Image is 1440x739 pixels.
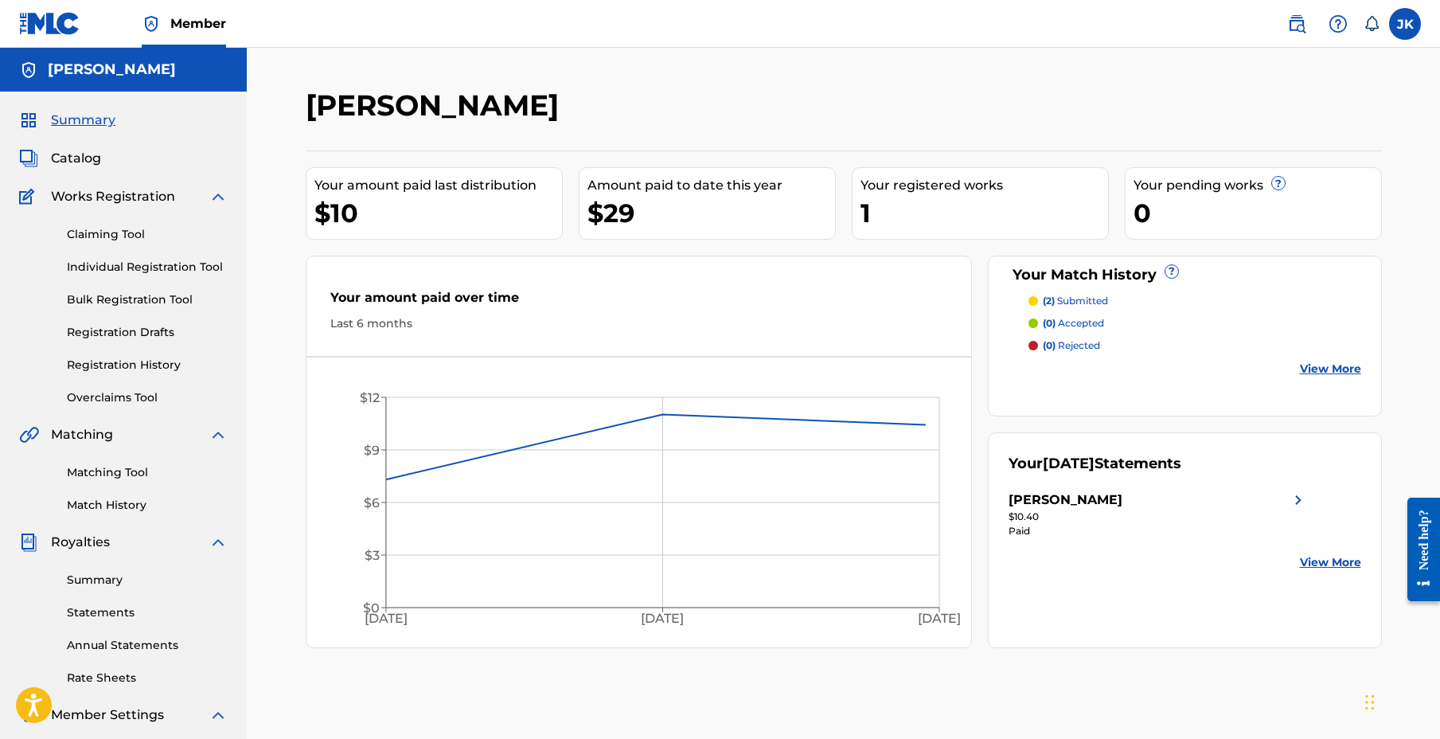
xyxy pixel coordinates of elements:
div: Your amount paid last distribution [314,176,562,195]
iframe: Chat Widget [1360,663,1440,739]
a: CatalogCatalog [19,149,101,168]
div: Help [1322,8,1354,40]
a: Rate Sheets [67,670,228,686]
a: Statements [67,604,228,621]
span: Member Settings [51,706,164,725]
a: Annual Statements [67,637,228,654]
a: Bulk Registration Tool [67,291,228,308]
tspan: [DATE] [641,612,684,627]
div: Your registered works [860,176,1108,195]
div: Your Statements [1009,453,1181,475]
span: [DATE] [1043,455,1095,472]
a: View More [1300,554,1361,571]
img: Matching [19,425,39,444]
div: $10 [314,195,562,231]
div: Last 6 months [330,315,948,332]
div: Paid [1009,524,1308,538]
div: Your pending works [1134,176,1381,195]
div: 0 [1134,195,1381,231]
a: Registration Drafts [67,324,228,341]
img: Summary [19,111,38,130]
a: (0) accepted [1028,316,1361,330]
span: ? [1165,265,1178,278]
a: (2) submitted [1028,294,1361,308]
div: User Menu [1389,8,1421,40]
a: Registration History [67,357,228,373]
span: Member [170,14,226,33]
tspan: $6 [363,495,379,510]
tspan: $3 [364,548,379,563]
a: SummarySummary [19,111,115,130]
div: Notifications [1364,16,1380,32]
span: ? [1272,177,1285,190]
span: Catalog [51,149,101,168]
span: Works Registration [51,187,175,206]
a: Claiming Tool [67,226,228,243]
img: help [1329,14,1348,33]
img: right chevron icon [1289,491,1308,510]
a: Match History [67,497,228,514]
a: Matching Tool [67,464,228,481]
tspan: $12 [359,390,379,405]
a: (0) rejected [1028,338,1361,353]
img: Catalog [19,149,38,168]
p: accepted [1043,316,1104,330]
img: expand [209,533,228,552]
img: search [1287,14,1306,33]
h2: [PERSON_NAME] [306,88,567,123]
img: Works Registration [19,187,40,206]
img: Top Rightsholder [142,14,161,33]
div: Drag [1365,678,1375,726]
div: $29 [587,195,835,231]
div: Your amount paid over time [330,288,948,315]
a: View More [1300,361,1361,377]
div: [PERSON_NAME] [1009,491,1122,510]
img: expand [209,425,228,444]
span: (0) [1043,317,1056,329]
span: Summary [51,111,115,130]
span: Royalties [51,533,110,552]
tspan: [DATE] [364,612,407,627]
div: 1 [860,195,1108,231]
img: MLC Logo [19,12,80,35]
div: Amount paid to date this year [587,176,835,195]
p: rejected [1043,338,1100,353]
p: submitted [1043,294,1108,308]
a: Individual Registration Tool [67,259,228,276]
a: Public Search [1281,8,1313,40]
tspan: [DATE] [918,612,961,627]
img: expand [209,706,228,725]
div: Your Match History [1009,264,1361,286]
tspan: $9 [363,443,379,458]
img: Accounts [19,61,38,80]
span: (2) [1043,295,1055,307]
span: Matching [51,425,113,444]
h5: ASTRID [48,61,176,79]
a: [PERSON_NAME]right chevron icon$10.40Paid [1009,491,1308,538]
tspan: $0 [362,600,379,616]
a: Summary [67,572,228,588]
img: expand [209,187,228,206]
iframe: Resource Center [1395,482,1440,618]
span: (0) [1043,339,1056,351]
img: Royalties [19,533,38,552]
a: Overclaims Tool [67,389,228,406]
div: $10.40 [1009,510,1308,524]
